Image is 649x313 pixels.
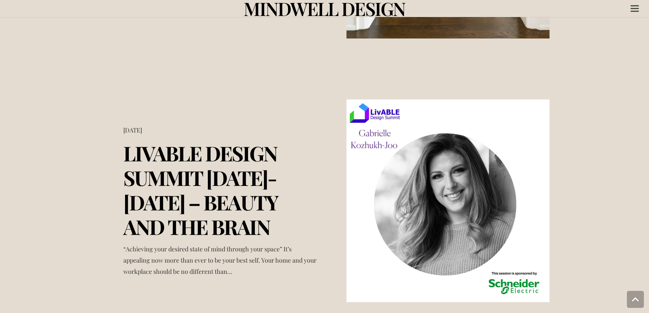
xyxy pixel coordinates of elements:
[123,244,318,277] div: “Achieving your desired state of mind through your space” It’s appealing now more than ever to be...
[627,291,644,308] a: Back to top
[346,99,550,302] a: LivABLE Design Summit October 27-29, 2021 – Beauty and the Brain
[123,125,142,136] time: 19 October 2021 at 22:59:13 America/Toronto
[123,139,277,240] a: LivABLE Design Summit [DATE]-[DATE] – Beauty and the Brain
